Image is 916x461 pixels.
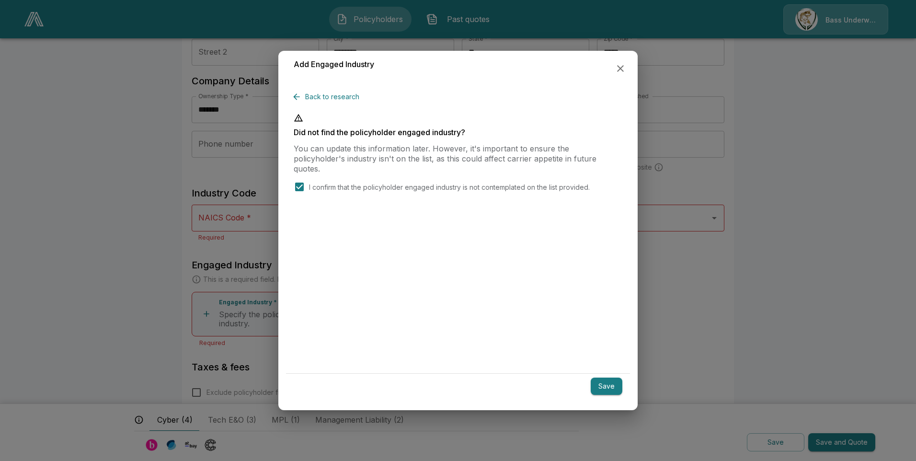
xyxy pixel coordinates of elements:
p: I confirm that the policyholder engaged industry is not contemplated on the list provided. [309,182,590,192]
p: You can update this information later. However, it's important to ensure the policyholder's indus... [294,144,622,173]
button: Save [591,378,622,395]
h6: Add Engaged Industry [294,58,374,71]
p: Did not find the policyholder engaged industry? [294,128,622,136]
button: Back to research [294,88,363,106]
